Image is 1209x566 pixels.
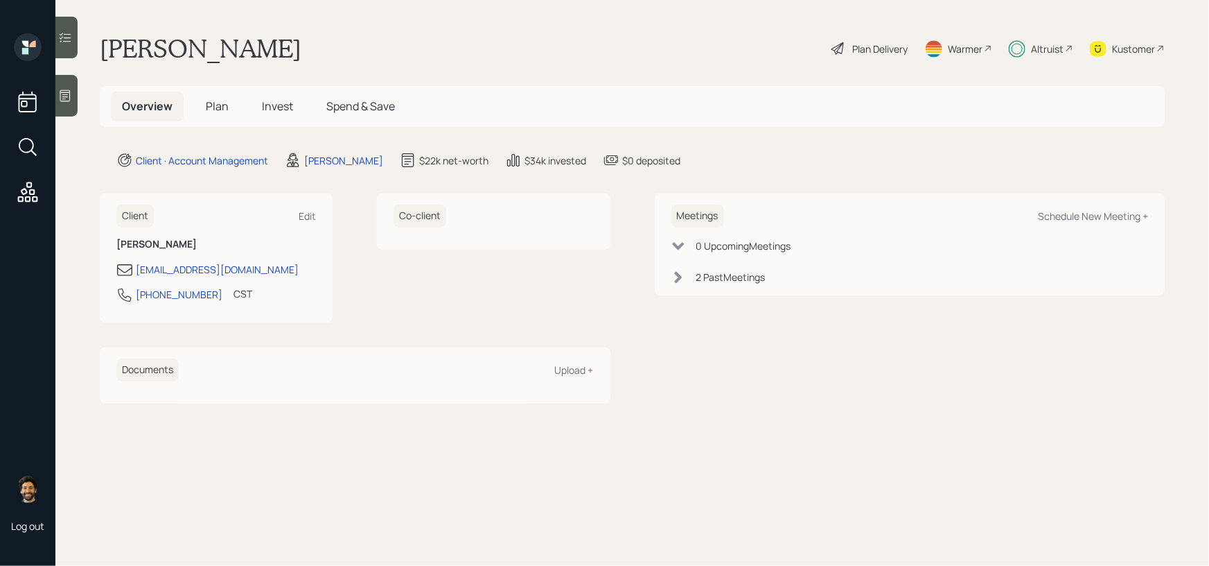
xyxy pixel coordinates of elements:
h1: [PERSON_NAME] [100,33,301,64]
div: [EMAIL_ADDRESS][DOMAIN_NAME] [136,262,299,277]
h6: Meetings [671,205,724,228]
div: Edit [299,209,316,223]
div: Warmer [948,42,982,56]
span: Plan [206,98,229,114]
div: $0 deposited [622,153,680,168]
div: 2 Past Meeting s [696,270,766,284]
h6: Co-client [394,205,446,228]
div: Kustomer [1112,42,1155,56]
div: [PERSON_NAME] [304,153,383,168]
div: Log out [11,520,44,533]
img: eric-schwartz-headshot.png [14,475,42,503]
h6: Documents [116,359,179,381]
div: $34k invested [524,153,586,168]
span: Overview [122,98,173,114]
h6: Client [116,205,154,228]
div: CST [233,286,252,301]
h6: [PERSON_NAME] [116,239,316,250]
div: 0 Upcoming Meeting s [696,239,791,253]
div: Altruist [1031,42,1064,56]
div: Plan Delivery [852,42,908,56]
div: Client · Account Management [136,153,268,168]
div: $22k net-worth [419,153,488,168]
div: Upload + [555,363,594,377]
div: [PHONE_NUMBER] [136,287,222,302]
span: Invest [262,98,293,114]
span: Spend & Save [326,98,395,114]
div: Schedule New Meeting + [1038,209,1148,223]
